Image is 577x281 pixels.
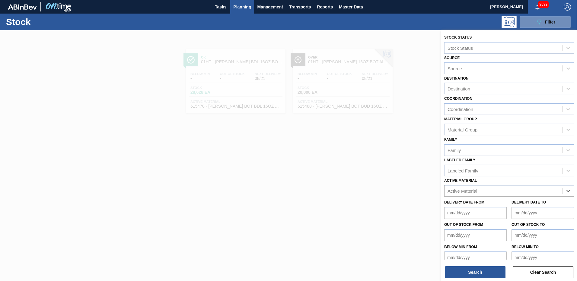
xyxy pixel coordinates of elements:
input: mm/dd/yyyy [444,207,507,219]
div: Destination [448,86,470,91]
button: Notifications [528,3,547,11]
div: Material Group [448,127,477,132]
img: Logout [564,3,571,11]
label: Coordination [444,96,472,101]
label: Destination [444,76,468,81]
span: Planning [233,3,251,11]
label: Stock Status [444,35,472,39]
div: Family [448,147,461,153]
label: Source [444,56,460,60]
input: mm/dd/yyyy [512,251,574,264]
div: Coordination [448,107,473,112]
label: Active Material [444,178,477,183]
span: Management [257,3,283,11]
label: Below Min from [444,245,477,249]
label: Out of Stock to [512,223,545,227]
span: 8583 [538,1,549,8]
input: mm/dd/yyyy [444,229,507,241]
span: Transports [289,3,311,11]
label: Labeled Family [444,158,475,162]
label: Family [444,137,457,142]
input: mm/dd/yyyy [444,251,507,264]
label: Out of Stock from [444,223,483,227]
label: Delivery Date to [512,200,546,204]
span: Filter [545,20,555,24]
h1: Stock [6,18,96,25]
button: Filter [520,16,571,28]
input: mm/dd/yyyy [512,229,574,241]
span: Reports [317,3,333,11]
div: Source [448,66,462,71]
div: Active Material [448,188,477,194]
div: Programming: no user selected [502,16,517,28]
img: TNhmsLtSVTkK8tSr43FrP2fwEKptu5GPRR3wAAAABJRU5ErkJggg== [8,4,37,10]
input: mm/dd/yyyy [512,207,574,219]
label: Below Min to [512,245,539,249]
span: Tasks [214,3,227,11]
label: Delivery Date from [444,200,484,204]
label: Material Group [444,117,477,121]
span: Master Data [339,3,363,11]
div: Labeled Family [448,168,478,173]
div: Stock Status [448,45,473,50]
